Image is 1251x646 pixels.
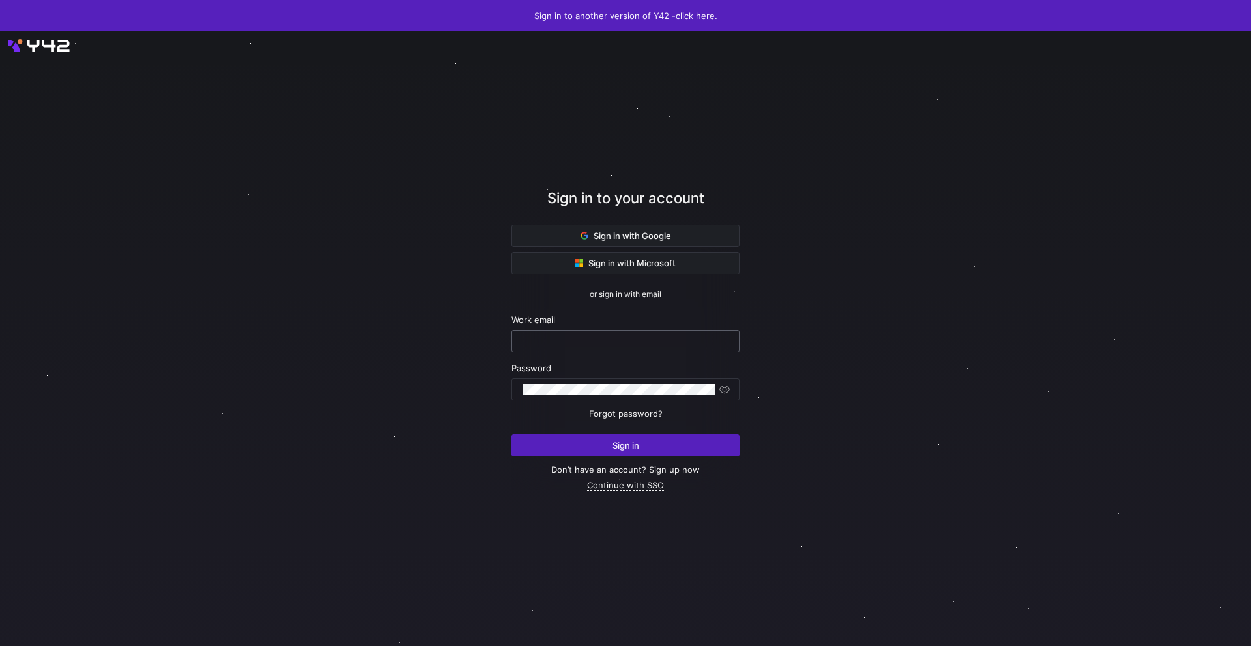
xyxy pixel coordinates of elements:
[590,290,661,299] span: or sign in with email
[551,464,700,475] a: Don’t have an account? Sign up now
[511,315,555,325] span: Work email
[511,188,740,225] div: Sign in to your account
[581,231,671,241] span: Sign in with Google
[511,225,740,247] button: Sign in with Google
[612,440,639,451] span: Sign in
[511,363,551,373] span: Password
[575,258,676,268] span: Sign in with Microsoft
[676,10,717,21] a: click here.
[511,252,740,274] button: Sign in with Microsoft
[511,434,740,456] button: Sign in
[589,408,663,419] a: Forgot password?
[587,480,664,491] a: Continue with SSO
